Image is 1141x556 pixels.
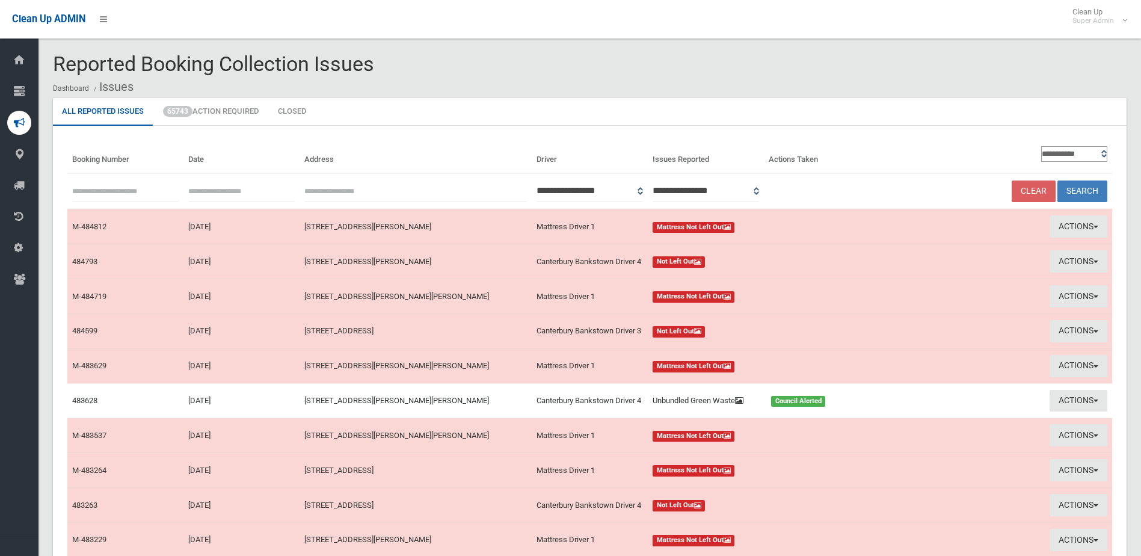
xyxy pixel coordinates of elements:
td: [STREET_ADDRESS][PERSON_NAME][PERSON_NAME] [300,383,532,418]
a: All Reported Issues [53,98,153,126]
a: Mattress Not Left Out [653,220,875,234]
span: Clean Up [1066,7,1126,25]
a: Clear [1012,181,1056,203]
span: Mattress Not Left Out [653,535,735,546]
td: [DATE] [183,418,300,453]
span: Mattress Not Left Out [653,361,735,372]
td: Mattress Driver 1 [532,453,648,488]
a: Dashboard [53,84,89,93]
a: 484599 [72,326,97,335]
th: Actions Taken [764,140,880,173]
td: Canterbury Bankstown Driver 4 [532,244,648,279]
td: [DATE] [183,348,300,383]
th: Date [183,140,300,173]
span: Not Left Out [653,256,706,268]
a: Closed [269,98,315,126]
td: [STREET_ADDRESS][PERSON_NAME][PERSON_NAME] [300,348,532,383]
td: Canterbury Bankstown Driver 3 [532,314,648,348]
td: Canterbury Bankstown Driver 4 [532,488,648,523]
th: Address [300,140,532,173]
a: Mattress Not Left Out [653,359,875,373]
td: [STREET_ADDRESS] [300,488,532,523]
a: 483628 [72,396,97,405]
td: [DATE] [183,244,300,279]
button: Actions [1050,320,1107,342]
button: Actions [1050,250,1107,273]
td: [STREET_ADDRESS][PERSON_NAME] [300,209,532,244]
a: M-483629 [72,361,106,370]
a: Not Left Out [653,324,875,338]
th: Driver [532,140,648,173]
td: Mattress Driver 1 [532,418,648,453]
td: [STREET_ADDRESS] [300,314,532,348]
td: Canterbury Bankstown Driver 4 [532,383,648,418]
span: Mattress Not Left Out [653,431,735,442]
span: Not Left Out [653,500,706,511]
th: Booking Number [67,140,183,173]
td: [STREET_ADDRESS] [300,453,532,488]
a: M-483537 [72,431,106,440]
a: Mattress Not Left Out [653,463,875,478]
td: Mattress Driver 1 [532,348,648,383]
button: Actions [1050,355,1107,377]
td: Mattress Driver 1 [532,279,648,314]
div: Unbundled Green Waste [645,394,764,408]
button: Actions [1050,424,1107,446]
li: Issues [91,76,134,98]
td: [STREET_ADDRESS][PERSON_NAME][PERSON_NAME] [300,418,532,453]
button: Search [1057,181,1107,203]
td: [STREET_ADDRESS][PERSON_NAME][PERSON_NAME] [300,279,532,314]
a: 484793 [72,257,97,266]
td: [DATE] [183,383,300,418]
a: Unbundled Green Waste Council Alerted [653,394,875,408]
button: Actions [1050,390,1107,412]
span: Mattress Not Left Out [653,291,735,303]
a: Not Left Out [653,498,875,513]
a: M-483229 [72,535,106,544]
a: M-483264 [72,466,106,475]
a: Mattress Not Left Out [653,428,875,443]
button: Actions [1050,285,1107,307]
span: Mattress Not Left Out [653,222,735,233]
span: Council Alerted [771,396,826,407]
a: 65743Action Required [154,98,268,126]
span: Clean Up ADMIN [12,13,85,25]
button: Actions [1050,215,1107,238]
td: [DATE] [183,453,300,488]
span: Reported Booking Collection Issues [53,52,374,76]
span: Mattress Not Left Out [653,465,735,477]
button: Actions [1050,459,1107,481]
span: 65743 [163,106,192,117]
a: Mattress Not Left Out [653,289,875,304]
td: [DATE] [183,279,300,314]
td: [DATE] [183,209,300,244]
td: [DATE] [183,488,300,523]
small: Super Admin [1072,16,1114,25]
th: Issues Reported [648,140,764,173]
span: Not Left Out [653,326,706,338]
button: Actions [1050,494,1107,516]
td: [DATE] [183,314,300,348]
a: 483263 [72,501,97,510]
a: Not Left Out [653,255,875,269]
button: Actions [1050,529,1107,551]
a: M-484812 [72,222,106,231]
a: Mattress Not Left Out [653,533,875,547]
td: [STREET_ADDRESS][PERSON_NAME] [300,244,532,279]
td: Mattress Driver 1 [532,209,648,244]
a: M-484719 [72,292,106,301]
